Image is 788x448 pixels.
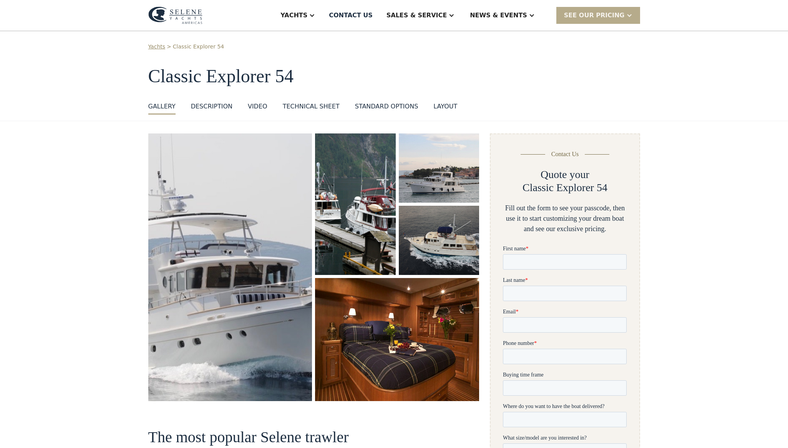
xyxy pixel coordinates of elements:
h3: The most popular Selene trawler [148,429,479,446]
div: Contact US [329,11,373,20]
img: 50 foot motor yacht [399,206,479,275]
span: Reply STOP to unsubscribe at any time. [2,312,119,325]
div: GALLERY [148,102,176,111]
img: 50 foot motor yacht [148,133,312,401]
a: Technical sheet [283,102,340,115]
div: Yachts [280,11,307,20]
h2: Classic Explorer 54 [523,181,607,194]
div: SEE Our Pricing [564,11,625,20]
img: 50 foot motor yacht [315,278,479,401]
a: open lightbox [315,278,479,401]
div: standard options [355,102,418,111]
div: layout [433,102,457,111]
div: Contact Us [551,150,579,159]
div: Fill out the form to see your passcode, then use it to start customizing your dream boat and see ... [503,203,627,234]
strong: I want to subscribe to your Newsletter. [2,336,70,349]
a: open lightbox [315,133,395,275]
a: VIDEO [248,102,267,115]
span: Unsubscribe any time by clicking the link at the bottom of any message [2,336,123,356]
div: > [167,43,171,51]
a: open lightbox [399,206,479,275]
a: layout [433,102,457,115]
strong: Yes, I'd like to receive SMS updates. [9,312,92,318]
span: We respect your time - only the good stuff, never spam. [1,288,119,301]
a: open lightbox [148,133,312,401]
img: 50 foot motor yacht [315,133,395,275]
a: Classic Explorer 54 [173,43,224,51]
input: Yes, I'd like to receive SMS updates.Reply STOP to unsubscribe at any time. [2,312,7,317]
div: VIDEO [248,102,267,111]
a: GALLERY [148,102,176,115]
div: News & EVENTS [470,11,527,20]
a: standard options [355,102,418,115]
div: SEE Our Pricing [556,7,640,23]
input: I want to subscribe to your Newsletter.Unsubscribe any time by clicking the link at the bottom of... [2,336,7,341]
a: open lightbox [399,133,479,203]
a: DESCRIPTION [191,102,232,115]
img: logo [148,7,202,24]
h2: Quote your [541,168,589,181]
h1: Classic Explorer 54 [148,66,640,87]
span: Tick the box below to receive occasional updates, exclusive offers, and VIP access via text message. [1,262,123,283]
img: 50 foot motor yacht [399,133,479,203]
div: DESCRIPTION [191,102,232,111]
a: Yachts [148,43,166,51]
div: Sales & Service [387,11,447,20]
div: Technical sheet [283,102,340,111]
